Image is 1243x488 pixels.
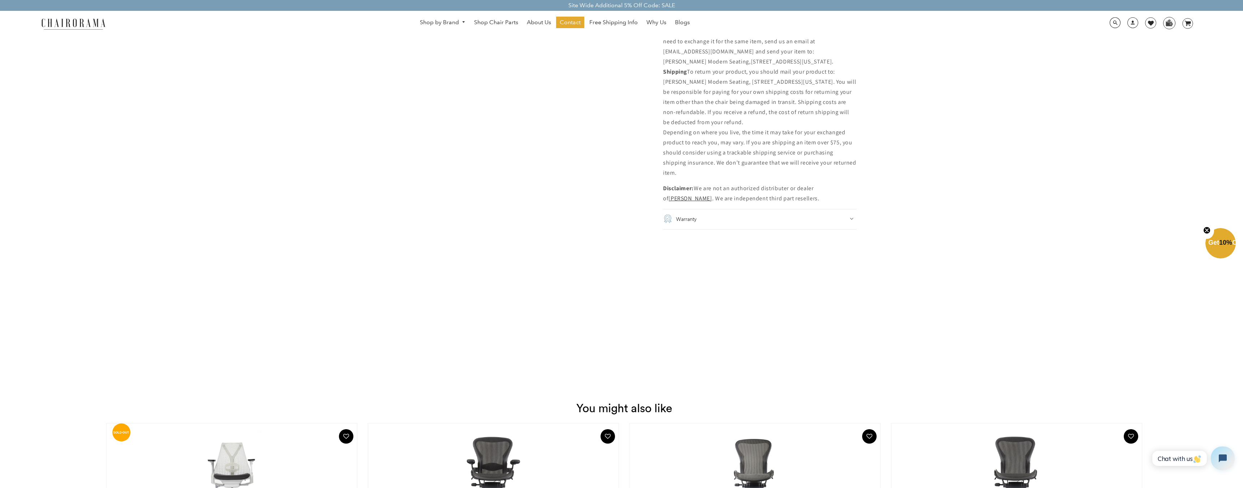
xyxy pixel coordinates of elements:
[556,17,584,28] a: Contact
[663,68,687,75] b: Shipping
[663,209,856,229] summary: Warranty
[646,19,666,26] span: Why Us
[1219,239,1232,246] span: 10%
[387,297,856,357] iframe: Product reviews widget
[37,17,109,30] img: chairorama
[862,429,877,444] button: Add To Wishlist
[663,184,694,192] b: Disclaimer:
[586,17,641,28] a: Free Shipping Info
[1144,441,1240,475] iframe: Tidio Chat
[474,19,518,26] span: Shop Chair Parts
[1208,239,1242,246] span: Get Off
[676,214,697,224] h2: Warranty
[1200,222,1214,239] button: Close teaser
[527,19,551,26] span: About Us
[113,430,129,434] text: SOLD-OUT
[663,214,672,223] img: guarantee.png
[339,429,353,444] button: Add To Wishlist
[1124,429,1138,444] button: Add To Wishlist
[668,195,712,202] a: [PERSON_NAME]
[589,19,638,26] span: Free Shipping Info
[671,17,693,28] a: Blogs
[643,17,670,28] a: Why Us
[523,17,555,28] a: About Us
[140,17,969,30] nav: DesktopNavigation
[1164,17,1175,28] img: WhatsApp_Image_2024-07-12_at_16.23.01.webp
[5,393,1243,415] h1: You might also like
[470,17,522,28] a: Shop Chair Parts
[560,19,581,26] span: Contact
[416,17,469,28] a: Shop by Brand
[601,429,615,444] button: Add To Wishlist
[1205,229,1236,259] div: Get10%OffClose teaser
[675,19,690,26] span: Blogs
